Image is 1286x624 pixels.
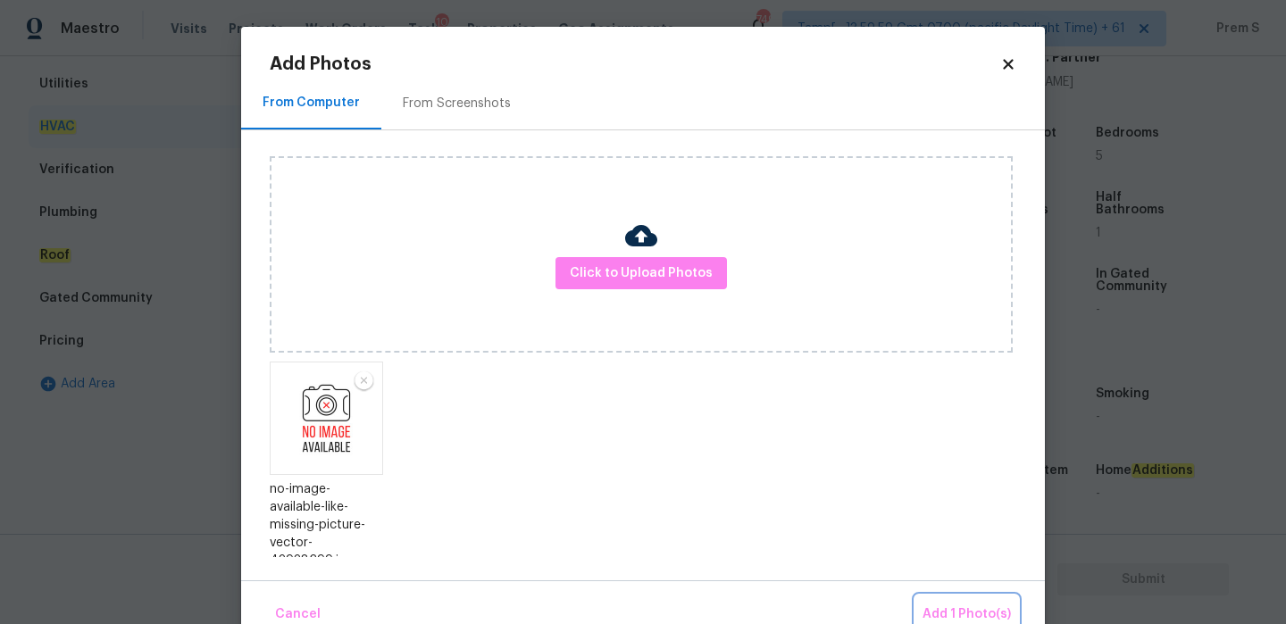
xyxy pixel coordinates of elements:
[403,95,511,112] div: From Screenshots
[263,94,360,112] div: From Computer
[270,480,383,570] div: no-image-available-like-missing-picture-vector-43938299.jpg
[555,257,727,290] button: Click to Upload Photos
[570,262,713,285] span: Click to Upload Photos
[625,220,657,252] img: Cloud Upload Icon
[270,55,1000,73] h2: Add Photos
